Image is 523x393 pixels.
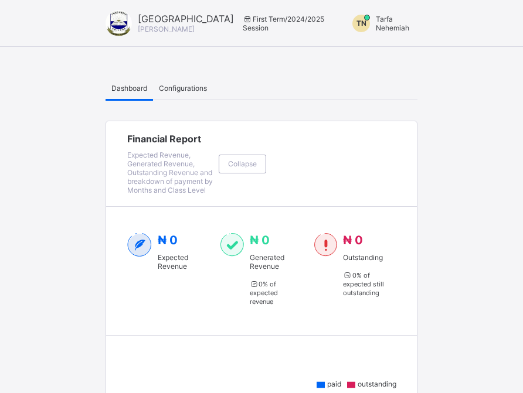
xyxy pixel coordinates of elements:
[358,380,396,388] span: outstanding
[250,280,278,306] span: 0 % of expected revenue
[250,233,270,247] span: ₦ 0
[314,233,337,257] img: outstanding-1.146d663e52f09953f639664a84e30106.svg
[343,233,363,247] span: ₦ 0
[343,253,396,262] span: Outstanding
[327,380,341,388] span: paid
[243,15,324,32] span: session/term information
[111,84,147,93] span: Dashboard
[138,25,195,33] span: [PERSON_NAME]
[138,13,234,25] span: [GEOGRAPHIC_DATA]
[376,15,409,32] span: Tarfa Nehemiah
[127,133,213,145] span: Financial Report
[158,233,178,247] span: ₦ 0
[158,253,209,271] span: Expected Revenue
[228,159,257,168] span: Collapse
[127,151,213,194] span: Expected Revenue, Generated Revenue, Outstanding Revenue and breakdown of payment by Months and C...
[356,19,366,28] span: TN
[159,84,207,93] span: Configurations
[220,233,243,257] img: paid-1.3eb1404cbcb1d3b736510a26bbfa3ccb.svg
[343,271,384,297] span: 0 % of expected still outstanding
[250,253,303,271] span: Generated Revenue
[127,233,152,257] img: expected-2.4343d3e9d0c965b919479240f3db56ac.svg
